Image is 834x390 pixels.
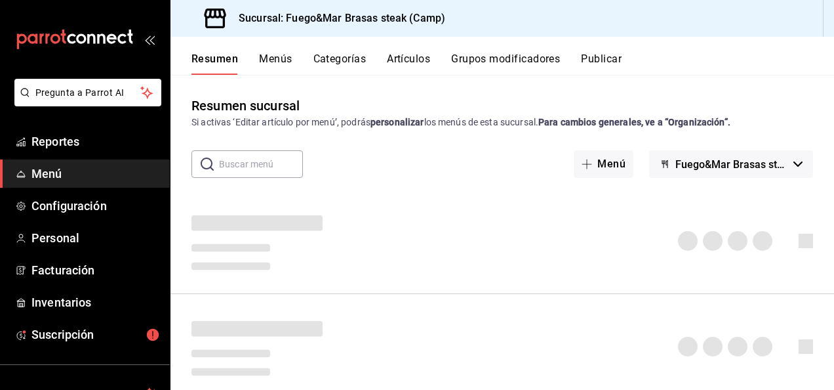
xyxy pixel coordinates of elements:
[31,197,159,215] span: Configuración
[574,150,633,178] button: Menú
[313,53,367,75] button: Categorías
[35,86,141,100] span: Pregunta a Parrot AI
[675,158,788,171] span: Fuego&Mar Brasas steak - Camp
[228,11,445,26] h3: Sucursal: Fuego&Mar Brasas steak (Camp)
[14,79,161,106] button: Pregunta a Parrot AI
[191,116,813,129] div: Si activas ‘Editar artículo por menú’, podrás los menús de esta sucursal.
[31,165,159,183] span: Menú
[581,53,622,75] button: Publicar
[31,133,159,150] span: Reportes
[370,117,424,127] strong: personalizar
[191,53,238,75] button: Resumen
[9,95,161,109] a: Pregunta a Parrot AI
[259,53,292,75] button: Menús
[387,53,430,75] button: Artículos
[31,326,159,343] span: Suscripción
[31,229,159,247] span: Personal
[31,293,159,311] span: Inventarios
[219,151,303,177] input: Buscar menú
[191,53,834,75] div: navigation tabs
[538,117,730,127] strong: Para cambios generales, ve a “Organización”.
[451,53,560,75] button: Grupos modificadores
[144,34,155,45] button: open_drawer_menu
[649,150,813,178] button: Fuego&Mar Brasas steak - Camp
[31,261,159,279] span: Facturación
[191,96,300,116] div: Resumen sucursal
